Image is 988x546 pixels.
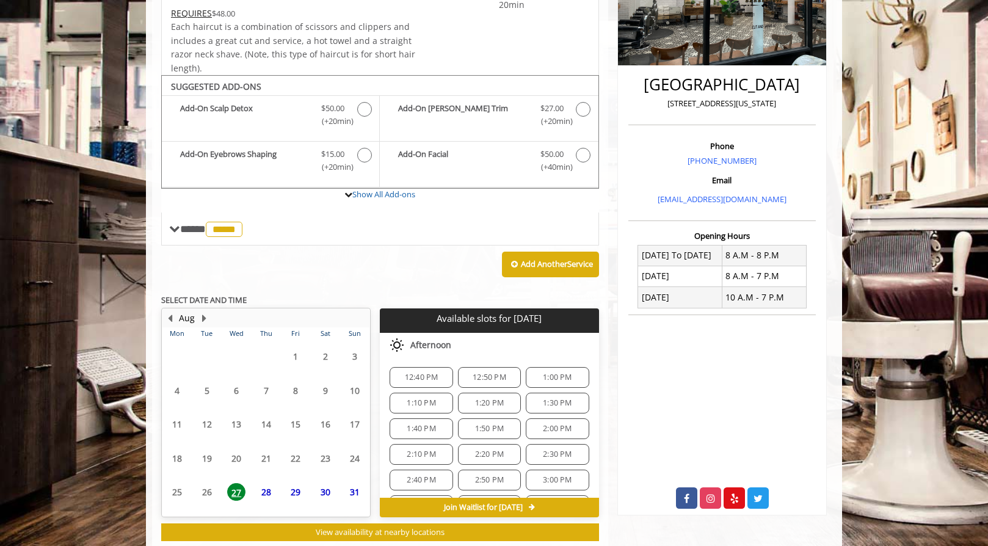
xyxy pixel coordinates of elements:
img: afternoon slots [390,338,404,352]
span: 12:40 PM [405,373,438,382]
span: 29 [286,483,305,501]
div: 12:50 PM [458,367,521,388]
span: $50.00 [321,102,344,115]
b: SUGGESTED ADD-ONS [171,81,261,92]
div: 12:40 PM [390,367,452,388]
span: This service needs some Advance to be paid before we block your appointment [171,7,212,19]
td: [DATE] To [DATE] [638,245,722,266]
div: 2:00 PM [526,418,589,439]
div: 2:10 PM [390,444,452,465]
span: 3:00 PM [543,475,572,485]
span: Join Waitlist for [DATE] [444,503,523,512]
div: 2:40 PM [390,470,452,490]
button: Previous Month [165,311,175,325]
label: Add-On Scalp Detox [168,102,373,131]
div: 2:30 PM [526,444,589,465]
div: 1:40 PM [390,418,452,439]
label: Add-On Facial [386,148,592,177]
button: Add AnotherService [502,252,599,277]
div: 1:20 PM [458,393,521,413]
button: Next Month [199,311,209,325]
td: Select day27 [222,475,251,509]
span: 1:10 PM [407,398,435,408]
span: $15.00 [321,148,344,161]
div: 1:10 PM [390,393,452,413]
span: (+20min ) [315,115,351,128]
label: Add-On Beard Trim [386,102,592,131]
span: (+40min ) [534,161,570,173]
td: 8 A.M - 8 P.M [722,245,806,266]
a: Show All Add-ons [352,189,415,200]
b: SELECT DATE AND TIME [161,294,247,305]
th: Mon [162,327,192,340]
span: 1:40 PM [407,424,435,434]
div: 2:50 PM [458,470,521,490]
th: Wed [222,327,251,340]
label: Add-On Eyebrows Shaping [168,148,373,177]
h2: [GEOGRAPHIC_DATA] [631,76,813,93]
span: (+20min ) [315,161,351,173]
b: Add-On Eyebrows Shaping [180,148,309,173]
b: Add-On Facial [398,148,528,173]
div: The Made Man Haircut Add-onS [161,75,599,189]
th: Thu [251,327,280,340]
span: $50.00 [540,148,564,161]
span: 2:00 PM [543,424,572,434]
th: Sat [310,327,340,340]
div: 2:20 PM [458,444,521,465]
span: 2:50 PM [475,475,504,485]
span: (+20min ) [534,115,570,128]
span: 2:40 PM [407,475,435,485]
span: 1:20 PM [475,398,504,408]
span: 12:50 PM [473,373,506,382]
div: 1:00 PM [526,367,589,388]
td: Select day29 [281,475,310,509]
span: 2:10 PM [407,450,435,459]
span: Afternoon [410,340,451,350]
div: 3:10 PM [390,495,452,516]
th: Tue [192,327,221,340]
a: [EMAIL_ADDRESS][DOMAIN_NAME] [658,194,786,205]
th: Fri [281,327,310,340]
b: Add-On Scalp Detox [180,102,309,128]
span: 27 [227,483,245,501]
b: Add-On [PERSON_NAME] Trim [398,102,528,128]
td: 10 A.M - 7 P.M [722,287,806,308]
span: 2:20 PM [475,450,504,459]
span: $27.00 [540,102,564,115]
span: 1:00 PM [543,373,572,382]
th: Sun [340,327,370,340]
p: [STREET_ADDRESS][US_STATE] [631,97,813,110]
span: 31 [346,483,364,501]
span: 28 [257,483,275,501]
a: [PHONE_NUMBER] [688,155,757,166]
div: 1:30 PM [526,393,589,413]
td: 8 A.M - 7 P.M [722,266,806,286]
h3: Email [631,176,813,184]
td: Select day31 [340,475,370,509]
h3: Opening Hours [628,231,816,240]
td: [DATE] [638,287,722,308]
span: Each haircut is a combination of scissors and clippers and includes a great cut and service, a ho... [171,21,415,73]
p: Available slots for [DATE] [385,313,594,324]
td: Select day30 [310,475,340,509]
span: 1:50 PM [475,424,504,434]
div: 3:20 PM [458,495,521,516]
b: Add Another Service [521,258,593,269]
div: 3:30 PM [526,495,589,516]
span: 30 [316,483,335,501]
button: View availability at nearby locations [161,523,599,541]
div: 1:50 PM [458,418,521,439]
td: [DATE] [638,266,722,286]
span: 1:30 PM [543,398,572,408]
td: Select day28 [251,475,280,509]
div: $48.00 [171,7,416,20]
div: 3:00 PM [526,470,589,490]
h3: Phone [631,142,813,150]
span: View availability at nearby locations [316,526,445,537]
span: 2:30 PM [543,450,572,459]
button: Aug [179,311,195,325]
